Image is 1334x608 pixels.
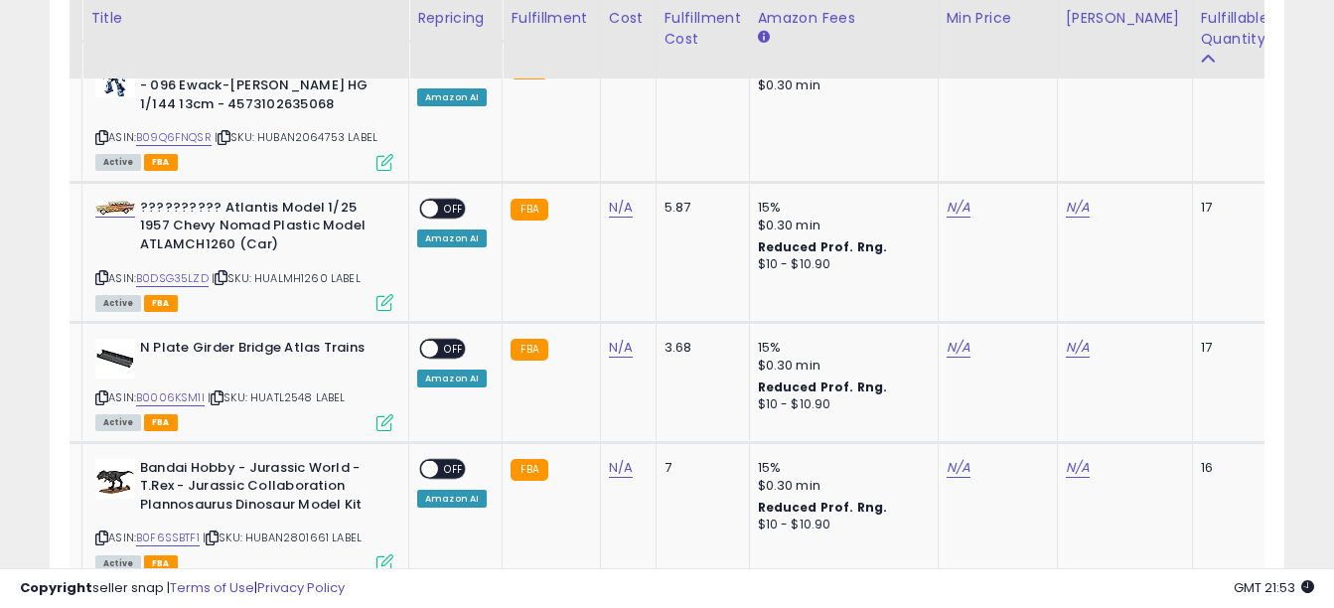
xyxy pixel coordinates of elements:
a: N/A [947,198,970,218]
div: 15% [758,459,923,477]
div: ASIN: [95,58,393,168]
div: $10 - $10.90 [758,396,923,413]
div: ASIN: [95,339,393,429]
div: $10 - $10.90 [758,256,923,273]
div: Fulfillment Cost [665,8,741,50]
span: FBA [144,154,178,171]
span: FBA [144,414,178,431]
a: Privacy Policy [257,578,345,597]
b: N Plate Girder Bridge Atlas Trains [140,339,381,363]
div: Amazon Fees [758,8,930,29]
div: $0.30 min [758,477,923,495]
div: Amazon AI [417,229,487,247]
span: OFF [438,460,470,477]
a: N/A [947,338,970,358]
a: N/A [1066,458,1090,478]
span: FBA [144,295,178,312]
span: All listings currently available for purchase on Amazon [95,295,141,312]
div: Min Price [947,8,1049,29]
div: $10 - $10.90 [758,517,923,533]
div: seller snap | | [20,579,345,598]
span: | SKU: HUATL2548 LABEL [208,389,346,405]
img: 31phB21DDcL._SL40_.jpg [95,201,135,215]
a: B0006KSM1I [136,389,205,406]
div: Fulfillment [511,8,591,29]
a: B0F6SSBTF1 [136,530,200,546]
a: N/A [947,458,970,478]
b: Reduced Prof. Rng. [758,379,888,395]
span: All listings currently available for purchase on Amazon [95,414,141,431]
div: ASIN: [95,199,393,309]
a: N/A [1066,198,1090,218]
div: $0.30 min [758,217,923,234]
b: Reduced Prof. Rng. [758,238,888,255]
a: N/A [1066,338,1090,358]
span: | SKU: HUBAN2801661 LABEL [203,530,362,545]
div: 17 [1201,199,1262,217]
div: $0.30 min [758,357,923,375]
div: 16 [1201,459,1262,477]
span: | SKU: HUBAN2064753 LABEL [215,129,377,145]
b: Bandai Hobby - Maquette Gundam - 096 Ewack-[PERSON_NAME] HG 1/144 13cm - 4573102635068 [140,58,381,118]
div: 15% [758,339,923,357]
div: [PERSON_NAME] [1066,8,1184,29]
strong: Copyright [20,578,92,597]
a: Terms of Use [170,578,254,597]
span: OFF [438,341,470,358]
span: All listings currently available for purchase on Amazon [95,154,141,171]
div: Fulfillable Quantity [1201,8,1269,50]
div: 5.87 [665,199,734,217]
small: FBA [511,199,547,221]
a: N/A [609,198,633,218]
span: 2025-10-9 21:53 GMT [1234,578,1314,597]
div: Title [90,8,400,29]
div: 3.68 [665,339,734,357]
a: N/A [609,458,633,478]
small: FBA [511,339,547,361]
div: Amazon AI [417,370,487,387]
span: | SKU: HUALMH1260 LABEL [212,270,361,286]
a: B0DSG35LZD [136,270,209,287]
img: 41d5EGIoRPL._SL40_.jpg [95,459,135,499]
span: OFF [438,200,470,217]
small: FBA [511,459,547,481]
div: 15% [758,199,923,217]
div: 17 [1201,339,1262,357]
b: ?????????? Atlantis Model 1/25 1957 Chevy Nomad Plastic Model ATLAMCH1260 (Car) [140,199,381,259]
div: Repricing [417,8,494,29]
a: N/A [609,338,633,358]
div: Amazon AI [417,490,487,508]
b: Reduced Prof. Rng. [758,499,888,516]
div: 7 [665,459,734,477]
div: Amazon AI [417,88,487,106]
b: Bandai Hobby - Jurassic World - T.Rex - Jurassic Collaboration Plannosaurus Dinosaur Model Kit [140,459,381,520]
a: B09Q6FNQSR [136,129,212,146]
div: $0.30 min [758,76,923,94]
img: 31gU-iQq0fL._SL40_.jpg [95,339,135,379]
small: Amazon Fees. [758,29,770,47]
div: Cost [609,8,648,29]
